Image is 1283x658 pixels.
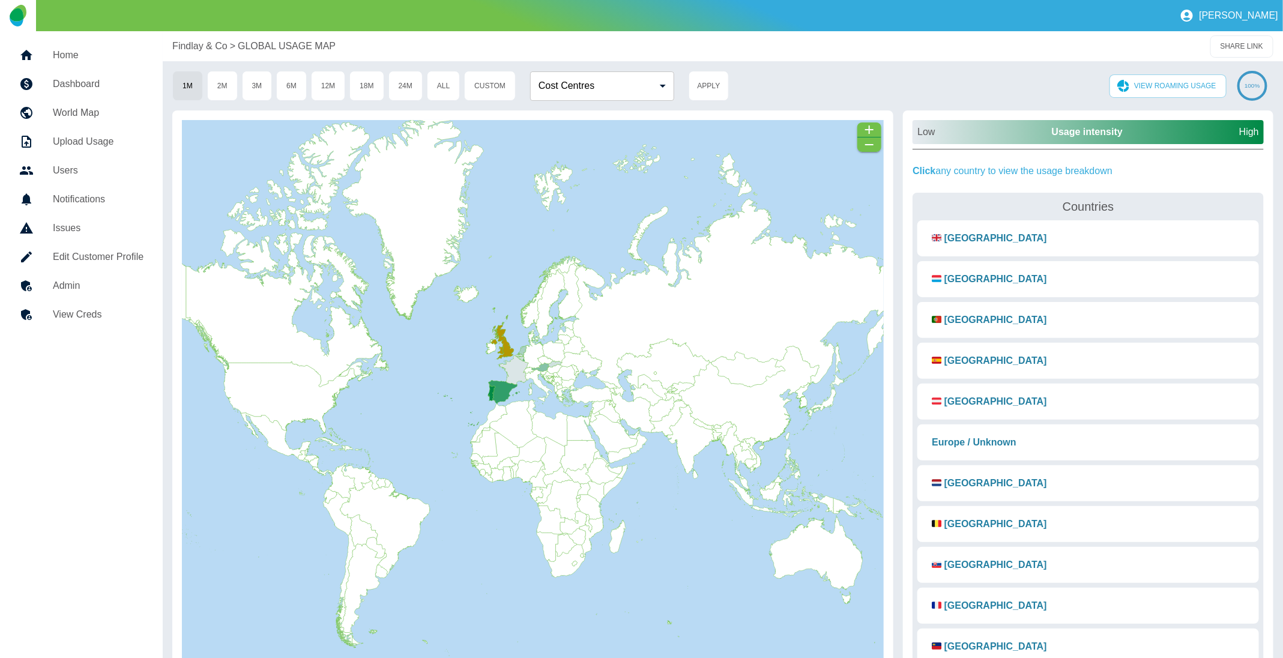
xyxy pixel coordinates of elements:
button: 🇦🇹 [GEOGRAPHIC_DATA] [922,388,1056,415]
button: 6M [276,71,307,101]
img: Logo [10,5,26,26]
a: GLOBAL USAGE MAP [238,39,336,53]
a: Issues [10,214,153,243]
button: VIEW ROAMING USAGE [1109,74,1227,98]
a: Notifications [10,185,153,214]
h5: any country to view the usage breakdown [913,159,1112,183]
h5: Admin [53,279,143,293]
button: 2M [207,71,238,101]
button: SHARE LINK [1210,35,1273,58]
button: 3M [242,71,273,101]
button: 🇵🇹 [GEOGRAPHIC_DATA] [922,307,1056,333]
button: 🇬🇧 [GEOGRAPHIC_DATA] [922,225,1056,252]
p: Usage intensity [1052,125,1123,139]
a: Findlay & Co [172,39,228,53]
button: 18M [349,71,384,101]
a: Users [10,156,153,185]
a: Upload Usage [10,127,153,156]
a: Edit Customer Profile [10,243,153,271]
a: View Creds [10,300,153,329]
h5: Issues [53,221,143,235]
h5: View Creds [53,307,143,322]
button: Europe / Unknown [922,429,1025,456]
button: 🇪🇸 [GEOGRAPHIC_DATA] [922,348,1056,374]
button: 1M [172,71,203,101]
h5: Low [917,125,935,139]
button: [PERSON_NAME] [1175,4,1283,28]
h5: World Map [53,106,143,120]
button: All [427,71,460,101]
button: 🇳🇱 [GEOGRAPHIC_DATA] [922,470,1056,497]
a: Dashboard [10,70,153,98]
h5: Upload Usage [53,134,143,149]
button: Apply [689,71,729,101]
h5: Edit Customer Profile [53,250,143,264]
h5: High [1239,125,1259,139]
a: Home [10,41,153,70]
h5: Users [53,163,143,178]
button: 🇸🇰 [GEOGRAPHIC_DATA] [922,552,1056,578]
h5: Notifications [53,192,143,207]
button: 24M [388,71,423,101]
p: [PERSON_NAME] [1199,10,1278,21]
a: World Map [10,98,153,127]
a: Admin [10,271,153,300]
button: 🇧🇪 [GEOGRAPHIC_DATA] [922,511,1056,537]
span: Click [913,166,935,176]
button: 12M [311,71,345,101]
button: 🇱🇺 [GEOGRAPHIC_DATA] [922,266,1056,292]
text: 100% [1245,82,1260,89]
button: Custom [464,71,516,101]
button: 🇫🇷 [GEOGRAPHIC_DATA] [922,593,1056,619]
h5: Dashboard [53,77,143,91]
p: > [230,39,235,53]
h4: Countries [917,198,1259,216]
h5: Home [53,48,143,62]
